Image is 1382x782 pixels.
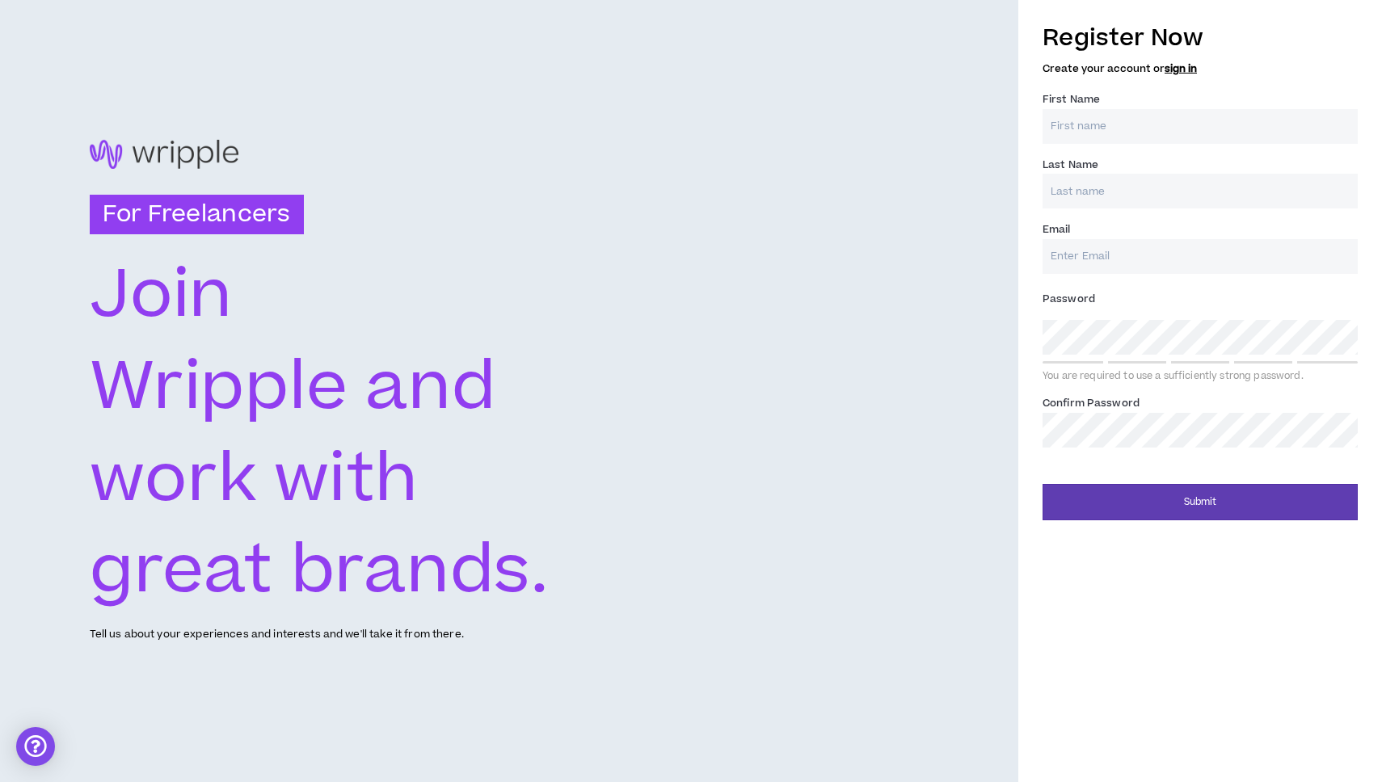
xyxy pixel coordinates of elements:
[1043,390,1140,416] label: Confirm Password
[1043,21,1358,55] h3: Register Now
[1043,370,1358,383] div: You are required to use a sufficiently strong password.
[1043,174,1358,208] input: Last name
[90,627,464,642] p: Tell us about your experiences and interests and we'll take it from there.
[90,195,304,235] h3: For Freelancers
[90,249,233,344] text: Join
[1043,86,1100,112] label: First Name
[1043,484,1358,520] button: Submit
[1043,152,1098,178] label: Last Name
[1043,239,1358,274] input: Enter Email
[1043,217,1071,242] label: Email
[90,340,496,435] text: Wripple and
[1043,109,1358,144] input: First name
[1165,61,1197,76] a: sign in
[1043,292,1095,306] span: Password
[90,432,420,528] text: work with
[16,727,55,766] div: Open Intercom Messenger
[1043,63,1358,74] h5: Create your account or
[90,524,549,620] text: great brands.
